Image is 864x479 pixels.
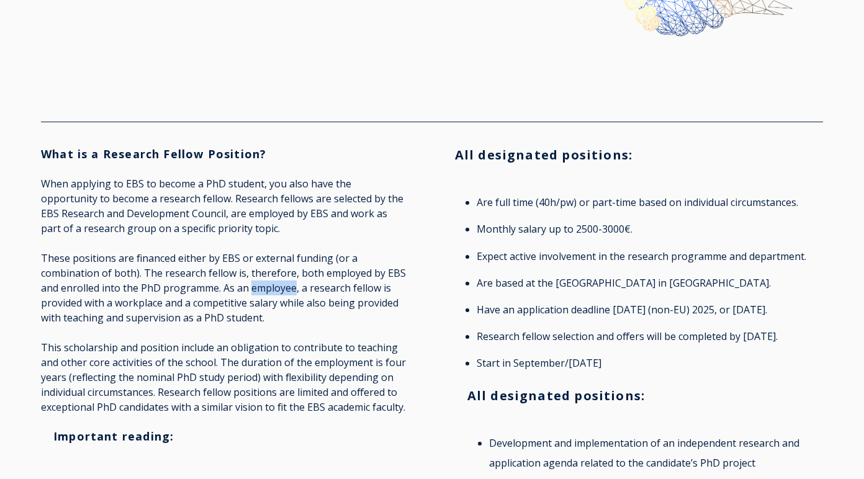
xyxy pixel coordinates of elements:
[53,429,397,444] h3: Important reading:
[41,340,409,414] p: This scholarship and position include an obligation to contribute to teaching and other core acti...
[477,300,816,320] li: Have an application deadline [DATE] (non-EU) 2025, or [DATE].
[477,192,816,212] li: Are full time (40h/pw) or part-time based on individual circumstances.
[41,251,409,325] p: These positions are financed either by EBS or external funding (or a combination of both). The re...
[489,433,804,473] li: Development and implementation of an independent research and application agenda related to the c...
[477,326,816,346] li: Research fellow selection and offers will be completed by [DATE].
[477,353,816,373] li: Start in September/[DATE]
[477,219,816,239] li: Monthly salary up to 2500-3000€.
[467,388,811,403] h3: All designated positions:
[477,246,816,266] li: Expect active involvement in the research programme and department.
[455,147,823,163] h3: All designated positions:
[41,176,409,236] p: When applying to EBS to become a PhD student, you also have the opportunity to become a research ...
[41,147,409,161] h3: What is a Research Fellow Position?
[477,273,816,293] li: Are based at the [GEOGRAPHIC_DATA] in [GEOGRAPHIC_DATA].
